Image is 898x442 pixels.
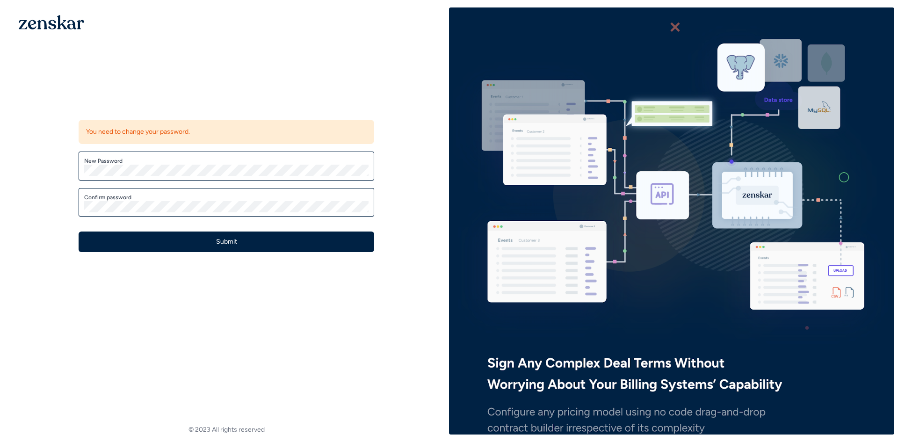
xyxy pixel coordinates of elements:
img: 1OGAJ2xQqyY4LXKgY66KYq0eOWRCkrZdAb3gUhuVAqdWPZE9SRJmCz+oDMSn4zDLXe31Ii730ItAGKgCKgCCgCikA4Av8PJUP... [19,15,84,29]
label: New Password [84,157,369,165]
div: You need to change your password. [79,120,374,144]
button: Submit [79,232,374,252]
label: Confirm password [84,194,369,201]
footer: © 2023 All rights reserved [4,425,449,435]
